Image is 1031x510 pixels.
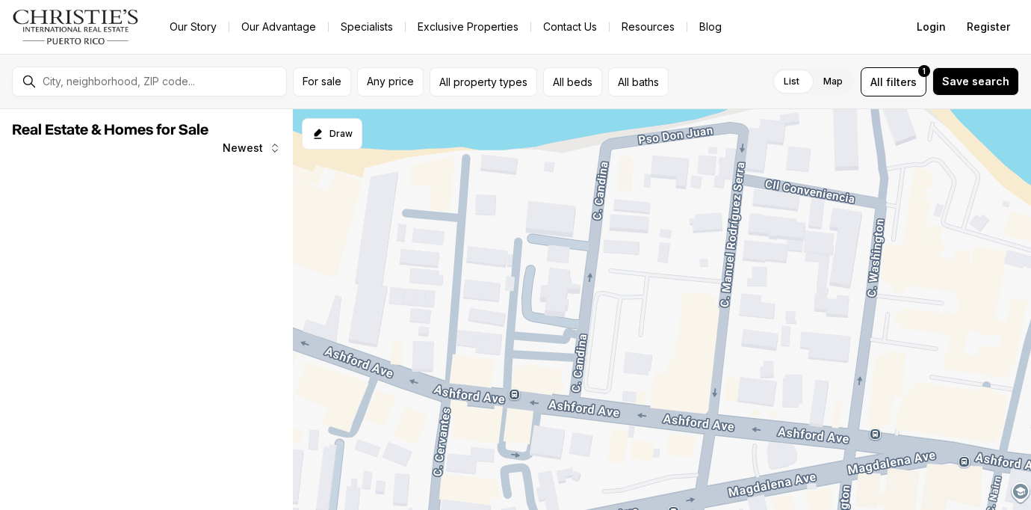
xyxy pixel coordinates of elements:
button: All baths [608,67,669,96]
button: All property types [430,67,537,96]
span: All [870,74,883,90]
label: List [772,68,811,95]
span: 1 [923,65,926,77]
label: Map [811,68,855,95]
a: Specialists [329,16,405,37]
span: For sale [303,76,341,87]
a: Our Advantage [229,16,328,37]
span: Register [967,21,1010,33]
button: Newest [214,133,290,163]
button: Save search [932,67,1019,96]
span: Any price [367,76,414,87]
button: Register [958,12,1019,42]
button: Login [908,12,955,42]
button: Any price [357,67,424,96]
button: Start drawing [302,118,362,150]
a: Blog [687,16,734,37]
span: Newest [223,142,263,154]
button: Allfilters1 [861,67,926,96]
button: All beds [543,67,602,96]
a: Our Story [158,16,229,37]
img: logo [12,9,140,45]
button: Contact Us [531,16,609,37]
a: Resources [610,16,687,37]
button: For sale [293,67,351,96]
span: Real Estate & Homes for Sale [12,123,208,138]
a: Exclusive Properties [406,16,530,37]
span: filters [886,74,917,90]
span: Login [917,21,946,33]
span: Save search [942,76,1009,87]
